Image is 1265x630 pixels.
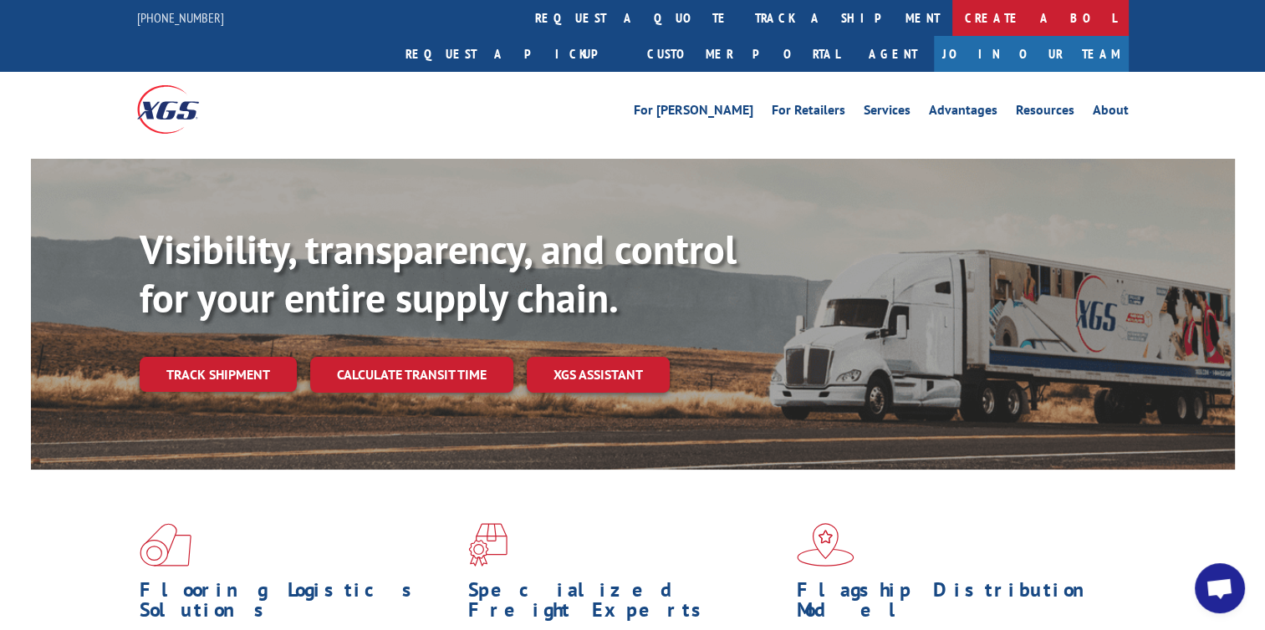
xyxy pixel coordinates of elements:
[137,9,224,26] a: [PHONE_NUMBER]
[934,36,1129,72] a: Join Our Team
[635,36,852,72] a: Customer Portal
[140,523,191,566] img: xgs-icon-total-supply-chain-intelligence-red
[797,580,1113,628] h1: Flagship Distribution Model
[140,580,456,628] h1: Flooring Logistics Solutions
[527,357,670,393] a: XGS ASSISTANT
[797,523,854,566] img: xgs-icon-flagship-distribution-model-red
[1195,563,1245,613] div: Open chat
[929,104,997,122] a: Advantages
[864,104,910,122] a: Services
[140,223,737,323] b: Visibility, transparency, and control for your entire supply chain.
[468,580,784,628] h1: Specialized Freight Experts
[310,357,513,393] a: Calculate transit time
[140,357,297,392] a: Track shipment
[772,104,845,122] a: For Retailers
[393,36,635,72] a: Request a pickup
[1093,104,1129,122] a: About
[468,523,508,566] img: xgs-icon-focused-on-flooring-red
[852,36,934,72] a: Agent
[1016,104,1074,122] a: Resources
[634,104,753,122] a: For [PERSON_NAME]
